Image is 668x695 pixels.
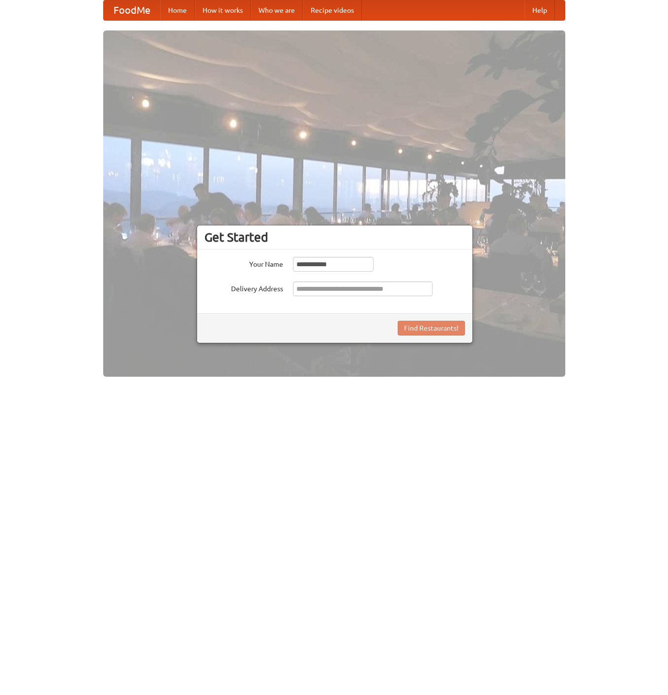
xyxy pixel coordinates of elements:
[204,281,283,294] label: Delivery Address
[204,230,465,245] h3: Get Started
[160,0,195,20] a: Home
[251,0,303,20] a: Who we are
[398,321,465,335] button: Find Restaurants!
[524,0,555,20] a: Help
[195,0,251,20] a: How it works
[303,0,362,20] a: Recipe videos
[204,257,283,269] label: Your Name
[104,0,160,20] a: FoodMe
